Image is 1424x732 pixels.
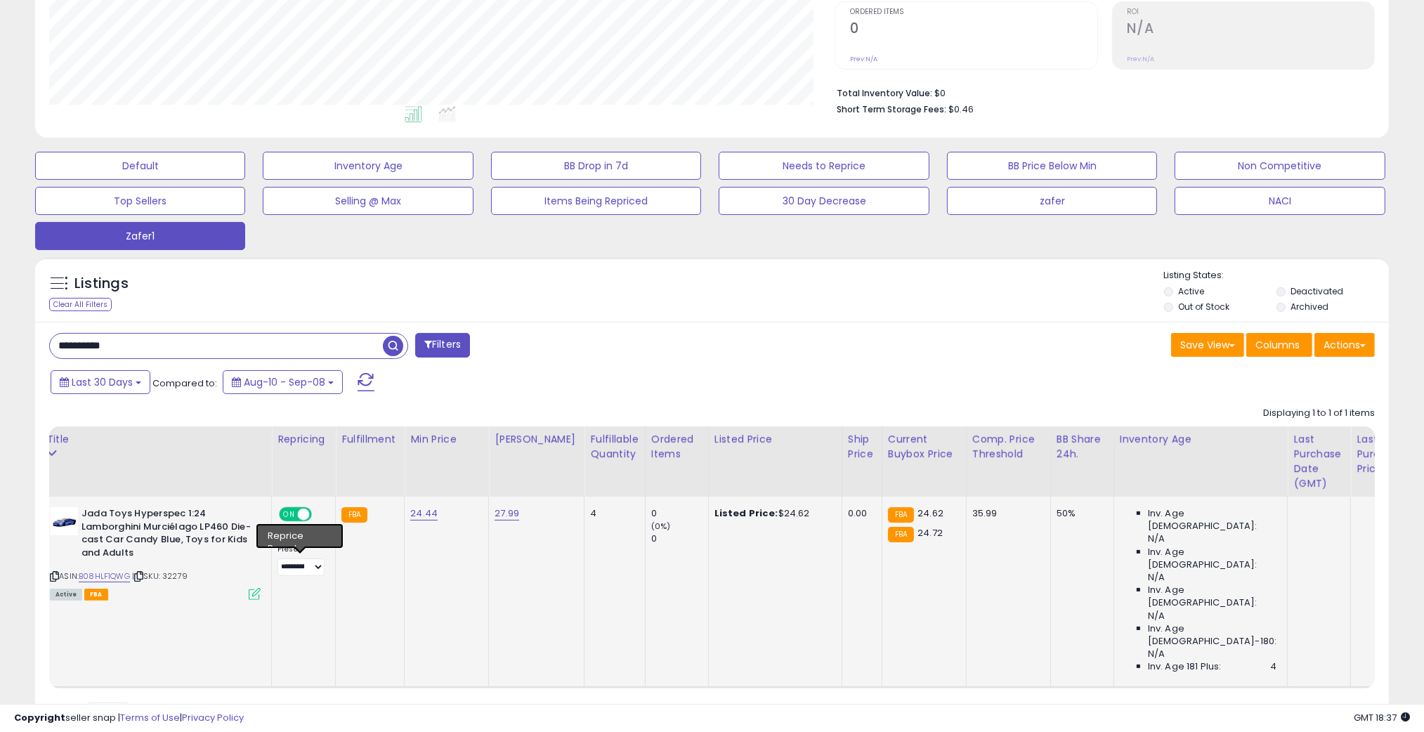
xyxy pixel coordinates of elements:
span: OFF [310,509,332,521]
div: 0.00 [848,507,871,520]
h2: 0 [850,20,1097,39]
span: ROI [1128,8,1374,16]
label: Out of Stock [1179,301,1230,313]
a: 27.99 [495,506,519,521]
li: $0 [837,84,1364,100]
button: Top Sellers [35,187,245,215]
p: Listing States: [1164,269,1389,282]
button: NACI [1175,187,1385,215]
b: Listed Price: [714,506,778,520]
div: Clear All Filters [49,298,112,311]
span: All listings currently available for purchase on Amazon [50,589,82,601]
label: Archived [1291,301,1328,313]
div: Title [46,432,266,447]
b: Jada Toys Hyperspec 1:24 Lamborghini Murciélago LP460 Die-cast Car Candy Blue, Toys for Kids and ... [81,507,252,563]
div: Low. FBA [277,529,315,542]
span: N/A [1148,571,1165,584]
small: Prev: N/A [850,55,877,63]
div: 4 [590,507,634,520]
div: Last Purchase Price [1357,432,1408,476]
strong: Copyright [14,711,65,724]
small: Prev: N/A [1128,55,1155,63]
div: BB Share 24h. [1057,432,1108,462]
span: 2025-10-9 18:37 GMT [1354,711,1410,724]
button: Items Being Repriced [491,187,701,215]
span: ON [280,509,298,521]
button: BB Price Below Min [947,152,1157,180]
div: Displaying 1 to 1 of 1 items [1263,407,1375,420]
button: Actions [1314,333,1375,357]
button: Last 30 Days [51,370,150,394]
a: Terms of Use [120,711,180,724]
span: FBA [84,589,108,601]
small: FBA [888,527,914,542]
button: Filters [415,333,470,358]
div: Inventory Age [1120,432,1281,447]
button: Columns [1246,333,1312,357]
small: (0%) [651,521,671,532]
div: $24.62 [714,507,831,520]
span: $0.46 [948,103,974,116]
span: | SKU: 32279 [132,570,188,582]
button: Aug-10 - Sep-08 [223,370,343,394]
div: 0 [651,507,708,520]
div: Fulfillable Quantity [590,432,639,462]
button: Default [35,152,245,180]
span: Inv. Age [DEMOGRAPHIC_DATA]: [1148,546,1276,571]
div: Preset: [277,544,325,576]
span: N/A [1148,610,1165,622]
h5: Listings [74,274,129,294]
span: Inv. Age [DEMOGRAPHIC_DATA]: [1148,507,1276,532]
div: Comp. Price Threshold [972,432,1045,462]
span: Inv. Age 181 Plus: [1148,660,1222,673]
span: Inv. Age [DEMOGRAPHIC_DATA]: [1148,584,1276,609]
div: Min Price [410,432,483,447]
button: Zafer1 [35,222,245,250]
span: Columns [1255,338,1300,352]
span: Inv. Age [DEMOGRAPHIC_DATA]-180: [1148,622,1276,648]
span: 24.72 [917,526,943,540]
button: Inventory Age [263,152,473,180]
span: N/A [1148,648,1165,660]
b: Total Inventory Value: [837,87,932,99]
button: zafer [947,187,1157,215]
a: Privacy Policy [182,711,244,724]
small: FBA [341,507,367,523]
div: Ordered Items [651,432,703,462]
label: Deactivated [1291,285,1343,297]
div: 50% [1057,507,1103,520]
span: N/A [1148,532,1165,545]
a: B08HLF1QWG [79,570,130,582]
small: FBA [888,507,914,523]
div: Ship Price [848,432,876,462]
div: Repricing [277,432,329,447]
label: Active [1179,285,1205,297]
div: 35.99 [972,507,1040,520]
h2: N/A [1128,20,1374,39]
span: Compared to: [152,377,217,390]
div: Fulfillment [341,432,398,447]
button: Save View [1171,333,1244,357]
div: [PERSON_NAME] [495,432,578,447]
div: seller snap | | [14,712,244,725]
button: Selling @ Max [263,187,473,215]
div: 0 [651,532,708,545]
button: 30 Day Decrease [719,187,929,215]
span: 24.62 [917,506,943,520]
span: Aug-10 - Sep-08 [244,375,325,389]
button: BB Drop in 7d [491,152,701,180]
span: 4 [1270,660,1276,673]
div: Current Buybox Price [888,432,960,462]
button: Needs to Reprice [719,152,929,180]
div: Last Purchase Date (GMT) [1293,432,1345,491]
img: 31ADCTpUGGL._SL40_.jpg [50,507,78,535]
a: 24.44 [410,506,438,521]
button: Non Competitive [1175,152,1385,180]
span: Ordered Items [850,8,1097,16]
span: Last 30 Days [72,375,133,389]
b: Short Term Storage Fees: [837,103,946,115]
div: Listed Price [714,432,836,447]
div: ASIN: [50,507,261,599]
